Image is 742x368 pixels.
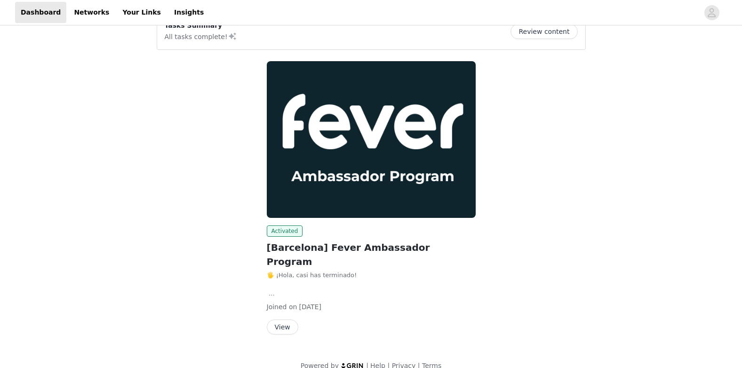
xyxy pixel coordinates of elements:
[267,240,476,269] h2: [Barcelona] Fever Ambassador Program
[117,2,167,23] a: Your Links
[165,31,237,42] p: All tasks complete!
[165,21,237,31] p: Tasks Summary
[267,324,298,331] a: View
[299,303,321,311] span: [DATE]
[68,2,115,23] a: Networks
[511,24,577,39] button: Review content
[267,225,303,237] span: Activated
[168,2,209,23] a: Insights
[267,61,476,218] img: Fever Ambassadors
[267,271,476,280] p: 🖐️ ¡Hola, casi has terminado!
[15,2,66,23] a: Dashboard
[267,320,298,335] button: View
[707,5,716,20] div: avatar
[267,303,297,311] span: Joined on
